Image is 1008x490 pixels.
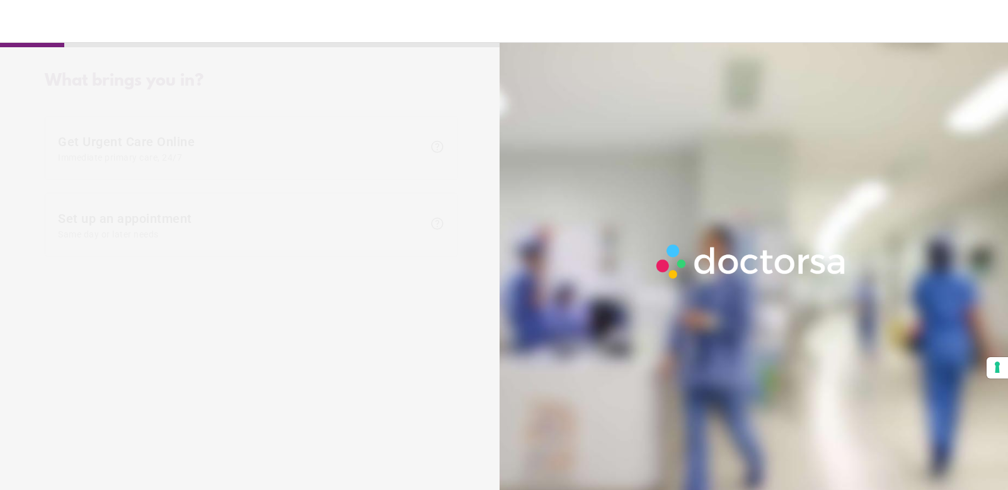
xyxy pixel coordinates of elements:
button: Your consent preferences for tracking technologies [987,357,1008,379]
span: help [430,216,445,231]
span: Same day or later needs [58,229,423,239]
img: Logo-Doctorsa-trans-White-partial-flat.png [651,239,852,283]
span: help [430,139,445,154]
span: Immediate primary care, 24/7 [58,152,423,162]
span: Set up an appointment [58,211,423,239]
div: What brings you in? [45,72,458,91]
span: Get Urgent Care Online [58,134,423,162]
